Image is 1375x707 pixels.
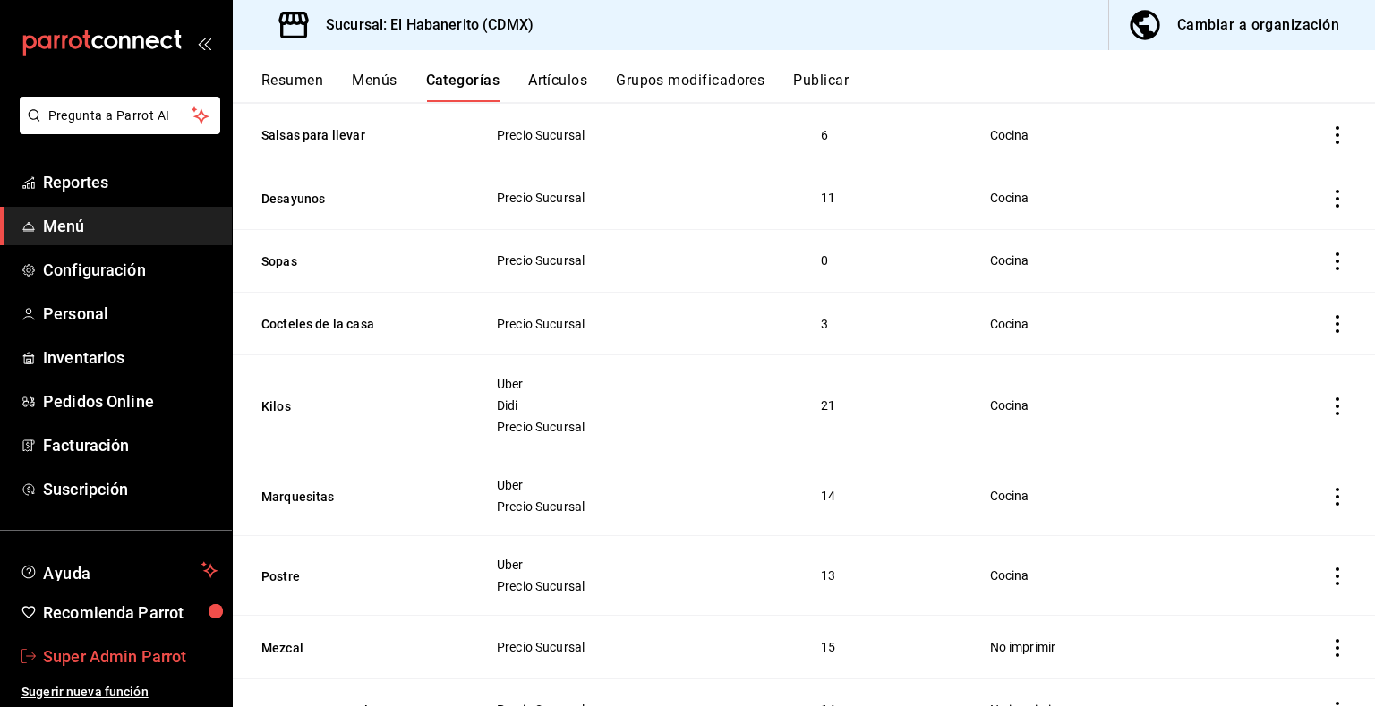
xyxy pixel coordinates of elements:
button: actions [1328,190,1346,208]
span: Uber [497,378,777,390]
button: Sopas [261,252,440,270]
h3: Sucursal: El Habanerito (CDMX) [312,14,534,36]
td: 13 [799,536,968,616]
span: Menú [43,214,218,238]
span: Configuración [43,258,218,282]
td: 0 [799,229,968,292]
span: Precio Sucursal [497,318,777,330]
span: Pedidos Online [43,389,218,413]
button: Marquesitas [261,488,440,506]
span: Cocina [990,490,1198,502]
span: Reportes [43,170,218,194]
span: Cocina [990,192,1198,204]
span: Cocina [990,399,1198,412]
span: Super Admin Parrot [43,644,218,669]
button: Artículos [528,72,587,102]
button: Kilos [261,397,440,415]
td: 15 [799,616,968,678]
span: Precio Sucursal [497,129,777,141]
span: Precio Sucursal [497,641,777,653]
button: Menús [352,72,397,102]
button: actions [1328,397,1346,415]
span: Precio Sucursal [497,254,777,267]
button: actions [1328,252,1346,270]
span: Pregunta a Parrot AI [48,106,192,125]
span: Inventarios [43,345,218,370]
td: 14 [799,456,968,536]
button: Pregunta a Parrot AI [20,97,220,134]
td: 6 [799,104,968,166]
a: Pregunta a Parrot AI [13,119,220,138]
span: Cocina [990,318,1198,330]
span: Facturación [43,433,218,457]
button: Publicar [793,72,849,102]
button: actions [1328,126,1346,144]
button: actions [1328,567,1346,585]
span: Cocina [990,129,1198,141]
button: Mezcal [261,639,440,657]
button: Cocteles de la casa [261,315,440,333]
span: Precio Sucursal [497,500,777,513]
span: Ayuda [43,559,194,581]
span: No imprimir [990,641,1198,653]
td: 21 [799,355,968,456]
button: actions [1328,315,1346,333]
span: Recomienda Parrot [43,601,218,625]
span: Precio Sucursal [497,192,777,204]
span: Precio Sucursal [497,580,777,592]
span: Cocina [990,569,1198,582]
span: Uber [497,479,777,491]
button: Categorías [426,72,500,102]
span: Uber [497,558,777,571]
button: Salsas para llevar [261,126,440,144]
td: 11 [799,166,968,229]
span: Precio Sucursal [497,421,777,433]
td: 3 [799,292,968,354]
button: Postre [261,567,440,585]
button: Grupos modificadores [616,72,764,102]
button: actions [1328,488,1346,506]
span: Cocina [990,254,1198,267]
button: Resumen [261,72,323,102]
button: actions [1328,639,1346,657]
span: Suscripción [43,477,218,501]
button: open_drawer_menu [197,36,211,50]
span: Sugerir nueva función [21,683,218,702]
span: Didi [497,399,777,412]
div: Cambiar a organización [1177,13,1339,38]
span: Personal [43,302,218,326]
button: Desayunos [261,190,440,208]
div: navigation tabs [261,72,1375,102]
